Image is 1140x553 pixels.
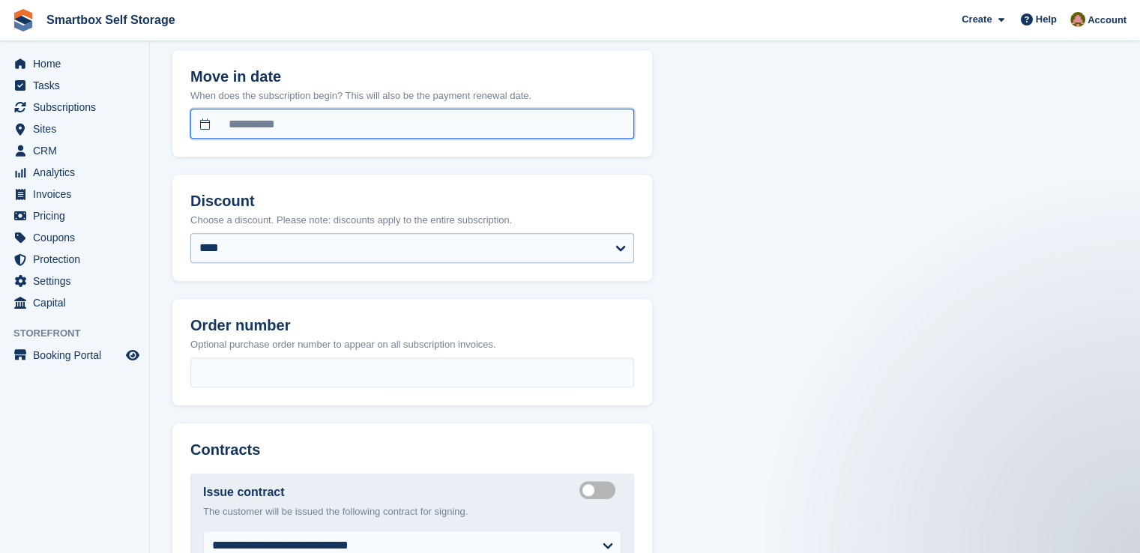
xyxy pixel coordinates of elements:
[7,271,142,291] a: menu
[7,75,142,96] a: menu
[962,12,992,27] span: Create
[190,88,634,103] p: When does the subscription begin? This will also be the payment renewal date.
[7,162,142,183] a: menu
[7,97,142,118] a: menu
[33,345,123,366] span: Booking Portal
[33,75,123,96] span: Tasks
[33,249,123,270] span: Protection
[33,118,123,139] span: Sites
[33,271,123,291] span: Settings
[190,317,634,334] h2: Order number
[33,97,123,118] span: Subscriptions
[190,193,634,210] h2: Discount
[579,489,621,492] label: Create integrated contract
[33,184,123,205] span: Invoices
[40,7,181,32] a: Smartbox Self Storage
[12,9,34,31] img: stora-icon-8386f47178a22dfd0bd8f6a31ec36ba5ce8667c1dd55bd0f319d3a0aa187defe.svg
[7,140,142,161] a: menu
[7,184,142,205] a: menu
[190,213,634,228] p: Choose a discount. Please note: discounts apply to the entire subscription.
[190,441,634,459] h2: Contracts
[7,205,142,226] a: menu
[190,68,634,85] h2: Move in date
[7,292,142,313] a: menu
[7,345,142,366] a: menu
[33,292,123,313] span: Capital
[33,205,123,226] span: Pricing
[33,53,123,74] span: Home
[1036,12,1057,27] span: Help
[33,140,123,161] span: CRM
[190,337,634,352] p: Optional purchase order number to appear on all subscription invoices.
[7,53,142,74] a: menu
[7,227,142,248] a: menu
[124,346,142,364] a: Preview store
[33,227,123,248] span: Coupons
[203,483,284,501] label: Issue contract
[1088,13,1127,28] span: Account
[13,326,149,341] span: Storefront
[33,162,123,183] span: Analytics
[7,249,142,270] a: menu
[1070,12,1085,27] img: Alex Selenitsas
[7,118,142,139] a: menu
[203,504,621,519] p: The customer will be issued the following contract for signing.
